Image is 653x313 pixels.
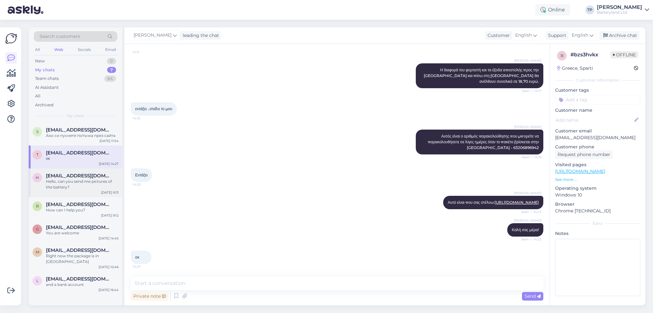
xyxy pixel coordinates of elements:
[101,213,119,218] div: [DATE] 9:12
[133,182,157,187] span: 14:20
[36,278,39,283] span: l
[53,46,64,54] div: Web
[46,230,119,236] div: You are welcome
[555,161,640,168] p: Visited pages
[555,221,640,226] div: Extra
[46,179,119,190] div: Hello, can you send me pictures of the battery?
[135,255,139,260] span: οκ
[36,152,39,157] span: t
[514,58,541,63] span: [PERSON_NAME]
[133,264,157,269] span: 14:27
[555,230,640,237] p: Notes
[557,65,593,72] div: Greece, Sparti
[46,224,112,230] span: giannissta69@gmail.com
[555,87,640,94] p: Customer tags
[99,139,119,143] div: [DATE] 11:54
[104,46,117,54] div: Email
[131,292,168,301] div: Private note
[555,192,640,198] p: Windows 10
[546,32,566,39] div: Support
[46,207,119,213] div: How can I help you?
[135,106,172,111] span: εντάξει ..στείλε το μου
[555,134,640,141] p: [EMAIL_ADDRESS][DOMAIN_NAME]
[34,46,41,54] div: All
[525,293,541,299] span: Send
[36,227,39,231] span: g
[610,51,638,58] span: Offline
[555,150,613,159] div: Request phone number
[555,128,640,134] p: Customer email
[555,144,640,150] p: Customer phone
[448,200,539,205] span: Αυτό είναι που σας στέλνω:
[99,288,119,292] div: [DATE] 16:44
[597,5,642,10] div: [PERSON_NAME]
[585,5,594,14] div: TP
[77,46,92,54] div: Socials
[514,124,541,129] span: [PERSON_NAME]
[46,247,112,253] span: makenainga@gmail.com
[40,33,80,40] span: Search customers
[46,276,112,282] span: larisa.simona40@gmail.com
[555,208,640,214] p: Chrome [TECHNICAL_ID]
[517,237,541,242] span: Seen ✓ 14:23
[514,218,541,223] span: [PERSON_NAME]
[46,150,112,156] span: teonatiotis@gmail.com
[555,77,640,83] div: Customer information
[46,127,112,133] span: svetlin.atanasov@itworks.bg
[133,116,157,121] span: 14:18
[107,67,116,73] div: 7
[485,32,510,39] div: Customer
[555,185,640,192] p: Operating system
[572,32,588,39] span: English
[133,50,157,54] span: 14:11
[555,107,640,114] p: Customer name
[428,134,540,150] span: Αυτός είναι ο αριθμός παρακολούθησης που μπορείτε να παρακολουθήσετε σε λίγες ημέρες όταν το πακέ...
[99,236,119,241] div: [DATE] 14:45
[424,68,540,84] span: Η διαφορά του φορτιστή και τα έξοδα αποστολής προς την [GEOGRAPHIC_DATA] και πίσω στη [GEOGRAPHIC...
[555,201,640,208] p: Browser
[134,32,172,39] span: [PERSON_NAME]
[46,202,112,207] span: riazahmad6249200@gmail.com
[555,177,640,182] p: See more ...
[597,10,642,15] div: Batteryland Ltd
[5,32,17,45] img: Askly Logo
[35,58,45,64] div: New
[35,93,40,99] div: All
[515,32,532,39] span: English
[35,67,55,73] div: My chats
[517,210,541,214] span: Seen ✓ 14:23
[512,227,539,232] span: Καλή σας μέρα!
[107,58,116,64] div: 0
[46,173,112,179] span: homeinliguria@gmail.com
[36,250,39,254] span: m
[597,5,649,15] a: [PERSON_NAME]Batteryland Ltd
[135,173,148,177] span: Εντάξει
[535,4,570,16] div: Online
[35,102,54,108] div: Archived
[517,89,541,93] span: Seen ✓ 14:17
[99,265,119,269] div: [DATE] 10:46
[67,113,84,119] span: My chats
[46,253,119,265] div: Right now the package is in [GEOGRAPHIC_DATA]
[555,117,633,124] input: Add name
[514,191,541,196] span: [PERSON_NAME]
[46,133,119,139] div: Ако си пуснете потъчка през сайта
[517,155,541,160] span: Seen ✓ 14:19
[35,84,59,91] div: AI Assistant
[36,204,39,209] span: r
[46,282,119,288] div: and a bank account
[99,161,119,166] div: [DATE] 14:27
[570,51,610,59] div: # bzs3hvkx
[101,190,119,195] div: [DATE] 9:13
[599,31,640,40] div: Archive chat
[495,200,539,205] a: [URL][DOMAIN_NAME]
[555,95,640,104] input: Add a tag
[36,129,39,134] span: s
[35,75,59,82] div: Team chats
[36,175,39,180] span: h
[46,156,119,161] div: οκ
[104,75,116,82] div: 64
[180,32,219,39] div: leading the chat
[555,168,605,174] a: [URL][DOMAIN_NAME]
[561,53,563,58] span: b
